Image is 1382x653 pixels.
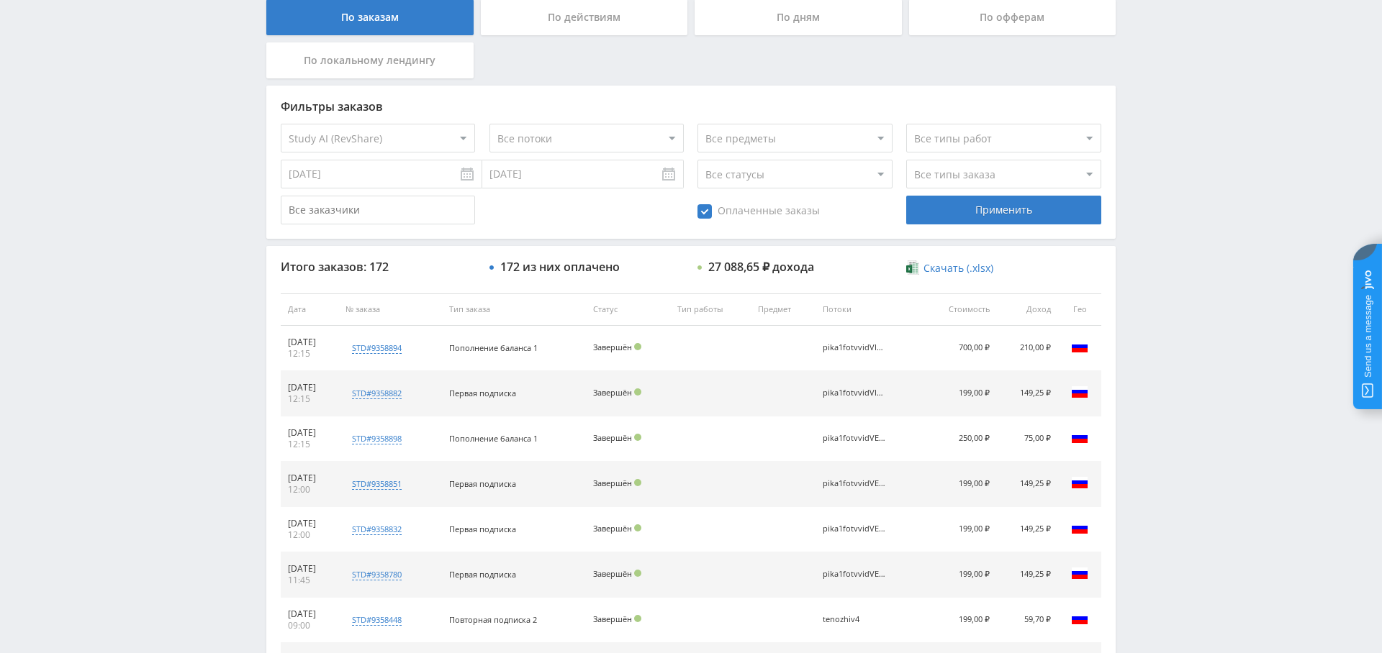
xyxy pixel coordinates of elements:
div: pika1fotvvidVEO3 [823,479,888,488]
div: 12:00 [288,529,331,541]
div: pika1fotvvidVEO3 [823,524,888,534]
span: Первая подписка [449,478,516,489]
th: Тип заказа [442,293,586,326]
td: 199,00 ₽ [922,552,997,598]
div: 172 из них оплачено [500,260,620,273]
span: Завершён [593,432,632,443]
div: Применить [906,196,1101,224]
div: [DATE] [288,608,331,620]
th: № заказа [338,293,442,326]
td: 199,00 ₽ [922,507,997,552]
div: tenozhiv4 [823,615,888,624]
div: pika1fotvvidVEO3 [823,570,888,579]
div: [DATE] [288,472,331,484]
td: 149,25 ₽ [997,462,1058,507]
td: 199,00 ₽ [922,462,997,507]
td: 199,00 ₽ [922,371,997,416]
div: std#9358882 [352,388,402,399]
div: std#9358832 [352,524,402,535]
div: 11:45 [288,575,331,586]
div: std#9358898 [352,433,402,444]
span: Подтвержден [634,524,641,531]
img: xlsx [906,260,918,275]
th: Тип работы [670,293,751,326]
td: 149,25 ₽ [997,371,1058,416]
span: Подтвержден [634,343,641,350]
span: Завершён [593,478,632,488]
span: Завершён [593,523,632,534]
td: 59,70 ₽ [997,598,1058,643]
td: 149,25 ₽ [997,552,1058,598]
span: Подтвержден [634,479,641,486]
img: rus.png [1071,474,1088,491]
div: std#9358851 [352,478,402,490]
span: Завершён [593,613,632,624]
div: По локальному лендингу [266,42,474,78]
td: 149,25 ₽ [997,507,1058,552]
td: 700,00 ₽ [922,326,997,371]
td: 250,00 ₽ [922,416,997,462]
span: Завершён [593,568,632,579]
a: Скачать (.xlsx) [906,261,993,275]
span: Первая подписка [449,569,516,580]
div: Итого заказов: 172 [281,260,475,273]
img: rus.png [1071,429,1088,446]
div: 12:00 [288,484,331,496]
span: Подтвержден [634,388,641,396]
th: Гео [1058,293,1101,326]
th: Дата [281,293,338,326]
div: [DATE] [288,382,331,393]
span: Первая подписка [449,388,516,398]
div: std#9358894 [352,342,402,354]
td: 210,00 ₽ [997,326,1058,371]
div: pika1fotvvidVIDGEN [823,388,888,398]
th: Предмет [751,293,815,326]
img: rus.png [1071,338,1088,355]
div: [DATE] [288,563,331,575]
th: Стоимость [922,293,997,326]
th: Потоки [816,293,922,326]
span: Скачать (.xlsx) [923,262,993,274]
span: Подтвержден [634,434,641,441]
div: 09:00 [288,620,331,631]
span: Оплаченные заказы [697,204,820,219]
div: std#9358448 [352,614,402,626]
td: 199,00 ₽ [922,598,997,643]
span: Подтвержден [634,615,641,622]
div: 27 088,65 ₽ дохода [708,260,814,273]
div: [DATE] [288,518,331,529]
div: [DATE] [288,427,331,439]
div: Фильтры заказов [281,100,1101,113]
span: Пополнение баланса 1 [449,433,538,444]
span: Завершён [593,387,632,398]
div: pika1fotvvidVEO3 [823,434,888,443]
span: Подтвержден [634,570,641,577]
div: std#9358780 [352,569,402,580]
div: pika1fotvvidVIDGEN [823,343,888,352]
input: Все заказчики [281,196,475,224]
th: Доход [997,293,1058,326]
th: Статус [586,293,670,326]
img: rus.png [1071,383,1088,401]
span: Завершён [593,342,632,352]
span: Первая подписка [449,524,516,534]
img: rus.png [1071,565,1088,582]
span: Повторная подписка 2 [449,614,537,625]
img: rus.png [1071,519,1088,536]
div: [DATE] [288,337,331,348]
div: 12:15 [288,393,331,405]
img: rus.png [1071,610,1088,627]
div: 12:15 [288,348,331,360]
div: 12:15 [288,439,331,450]
span: Пополнение баланса 1 [449,342,538,353]
td: 75,00 ₽ [997,416,1058,462]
